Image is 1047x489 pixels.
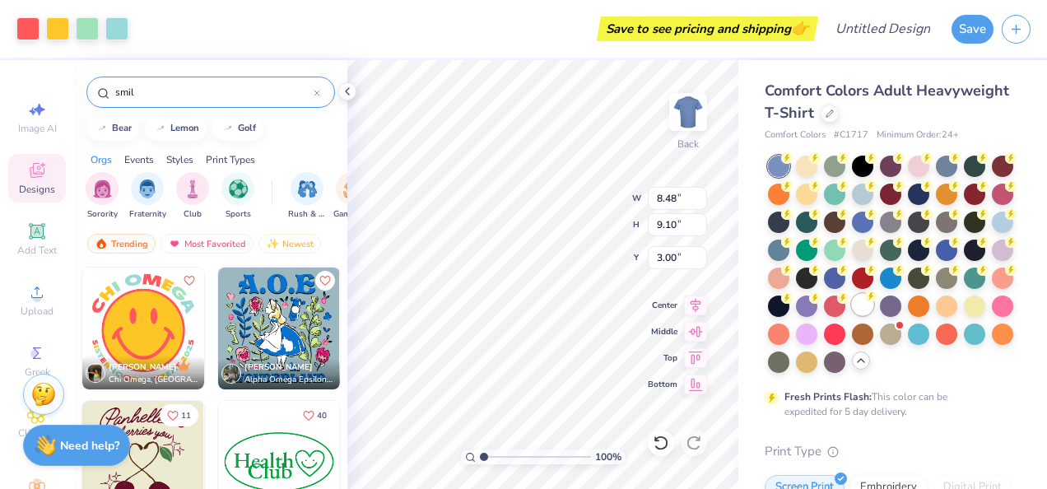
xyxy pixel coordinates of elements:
img: Newest.gif [266,238,279,249]
span: 👉 [791,18,809,38]
img: Game Day Image [343,179,362,198]
span: [PERSON_NAME] [244,361,313,373]
div: Newest [258,234,321,254]
span: Comfort Colors [765,128,826,142]
strong: Need help? [60,438,119,454]
span: Top [648,352,677,364]
div: lemon [170,123,199,133]
div: filter for Sorority [86,172,119,221]
button: Like [179,271,199,291]
img: trend_line.gif [154,123,167,133]
div: Print Types [206,152,255,167]
div: This color can be expedited for 5 day delivery. [784,389,987,419]
div: filter for Rush & Bid [288,172,326,221]
div: bear [112,123,132,133]
button: Like [160,404,198,426]
button: Like [315,271,335,291]
div: Orgs [91,152,112,167]
img: Back [672,95,705,128]
span: Chi Omega, [GEOGRAPHIC_DATA][US_STATE] [109,374,198,386]
span: Clipart & logos [8,426,66,453]
span: Sports [226,208,251,221]
span: Center [648,300,677,311]
img: Sports Image [229,179,248,198]
span: Designs [19,183,55,196]
button: filter button [86,172,119,221]
img: most_fav.gif [168,238,181,249]
button: filter button [333,172,371,221]
img: 2600a149-a980-4191-88b3-b5e57a8b77f8 [339,268,461,389]
button: Like [295,404,334,426]
span: Sorority [87,208,118,221]
span: Club [184,208,202,221]
span: Greek [25,366,50,379]
span: Upload [21,305,54,318]
strong: Fresh Prints Flash: [784,390,872,403]
img: Sorority Image [93,179,112,198]
span: Rush & Bid [288,208,326,221]
span: Alpha Omega Epsilon, [GEOGRAPHIC_DATA][US_STATE] [244,374,333,386]
input: Try "Alpha" [114,84,314,100]
button: lemon [145,116,207,141]
span: [PERSON_NAME] [109,361,177,373]
span: 100 % [595,449,621,464]
div: Back [677,137,699,151]
img: trending.gif [95,238,108,249]
span: Bottom [648,379,677,390]
img: trend_line.gif [95,123,109,133]
img: topCreatorCrown.gif [177,359,190,372]
span: Minimum Order: 24 + [877,128,959,142]
div: Save to see pricing and shipping [601,16,814,41]
span: 40 [317,412,327,420]
span: # C1717 [834,128,868,142]
div: Events [124,152,154,167]
img: b3029a10-d6b9-41ca-a34f-3a1044d7e9cc [203,268,325,389]
button: filter button [221,172,254,221]
img: Fraternity Image [138,179,156,198]
input: Untitled Design [822,12,943,45]
span: Fraternity [129,208,166,221]
span: Game Day [333,208,371,221]
span: Image AI [18,122,57,135]
div: filter for Game Day [333,172,371,221]
button: filter button [288,172,326,221]
span: Add Text [17,244,57,257]
img: 2017c0ee-52d3-4f2d-ac7e-02143136d45f [218,268,340,389]
button: bear [86,116,139,141]
div: filter for Club [176,172,209,221]
button: filter button [129,172,166,221]
div: golf [238,123,256,133]
span: Middle [648,326,677,338]
div: Trending [87,234,156,254]
button: golf [212,116,263,141]
div: filter for Fraternity [129,172,166,221]
img: a6a83062-d5a0-4e53-915f-7d104baee86e [82,268,204,389]
div: Print Type [765,442,1014,461]
div: filter for Sports [221,172,254,221]
img: Club Image [184,179,202,198]
div: Most Favorited [161,234,254,254]
img: trend_line.gif [221,123,235,133]
div: Styles [166,152,193,167]
button: Save [952,15,993,44]
span: Comfort Colors Adult Heavyweight T-Shirt [765,81,1009,123]
span: 11 [181,412,191,420]
button: filter button [176,172,209,221]
img: Rush & Bid Image [298,179,317,198]
img: Avatar [221,364,241,384]
img: Avatar [86,363,105,383]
